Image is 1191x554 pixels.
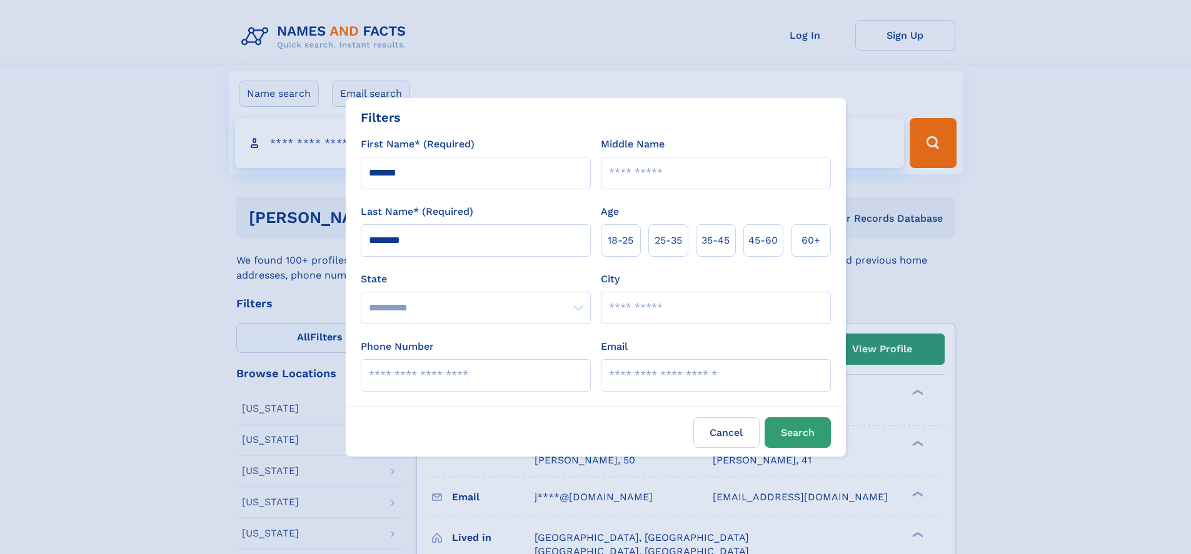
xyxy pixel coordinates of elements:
label: Email [601,339,628,354]
span: 60+ [802,233,820,248]
label: State [361,272,591,287]
span: 25‑35 [655,233,682,248]
div: Filters [361,108,401,127]
label: Last Name* (Required) [361,204,473,219]
label: Cancel [693,417,760,448]
span: 18‑25 [608,233,633,248]
label: Phone Number [361,339,434,354]
span: 45‑60 [748,233,778,248]
label: Middle Name [601,137,665,152]
label: Age [601,204,619,219]
span: 35‑45 [701,233,730,248]
button: Search [765,417,831,448]
label: First Name* (Required) [361,137,475,152]
label: City [601,272,620,287]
